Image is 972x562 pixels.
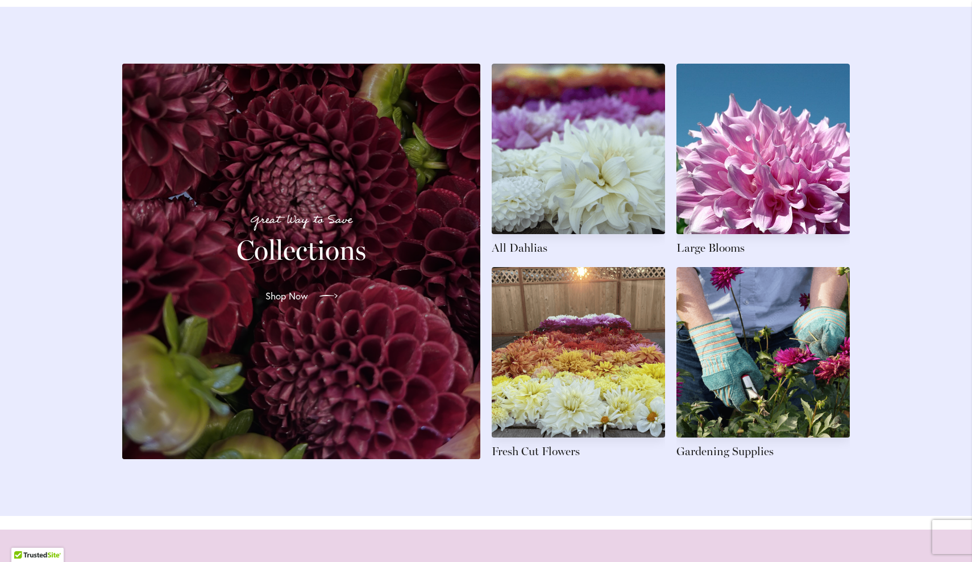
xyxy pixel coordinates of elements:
h2: Collections [136,234,467,266]
span: Shop Now [265,289,308,303]
a: Shop Now [256,280,347,312]
p: Great Way to Save [136,211,467,230]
